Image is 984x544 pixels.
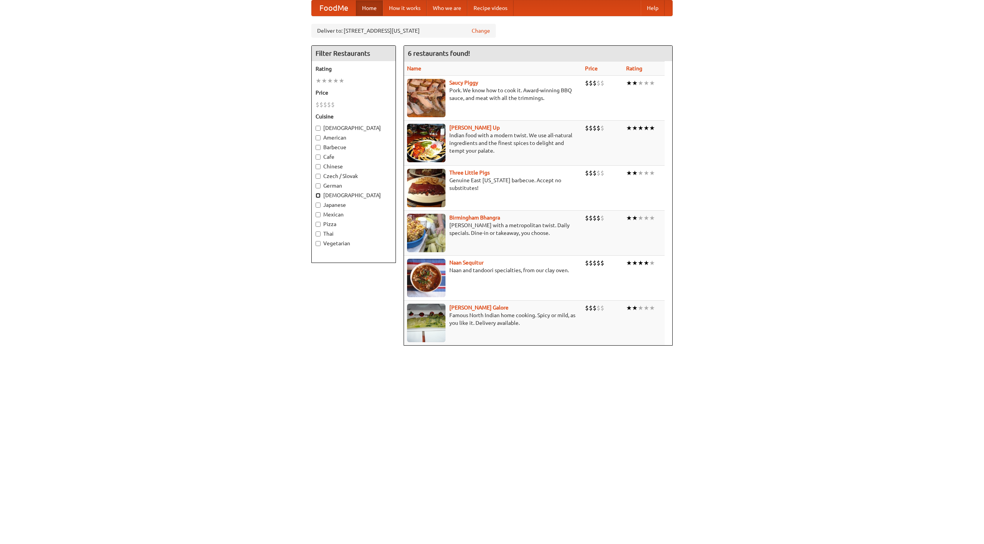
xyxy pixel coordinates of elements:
[638,304,643,312] li: ★
[316,113,392,120] h5: Cuisine
[593,124,597,132] li: $
[407,79,445,117] img: saucy.jpg
[356,0,383,16] a: Home
[649,259,655,267] li: ★
[472,27,490,35] a: Change
[316,77,321,85] li: ★
[407,311,579,327] p: Famous North Indian home cooking. Spicy or mild, as you like it. Delivery available.
[638,259,643,267] li: ★
[597,169,600,177] li: $
[600,304,604,312] li: $
[316,143,392,151] label: Barbecue
[585,304,589,312] li: $
[316,134,392,141] label: American
[319,100,323,109] li: $
[597,304,600,312] li: $
[632,304,638,312] li: ★
[641,0,665,16] a: Help
[339,77,344,85] li: ★
[626,169,632,177] li: ★
[643,79,649,87] li: ★
[585,65,598,72] a: Price
[593,169,597,177] li: $
[316,124,392,132] label: [DEMOGRAPHIC_DATA]
[585,124,589,132] li: $
[407,221,579,237] p: [PERSON_NAME] with a metropolitan twist. Daily specials. Dine-in or takeaway, you choose.
[316,191,392,199] label: [DEMOGRAPHIC_DATA]
[449,260,484,266] a: Naan Sequitur
[323,100,327,109] li: $
[626,65,642,72] a: Rating
[643,214,649,222] li: ★
[316,126,321,131] input: [DEMOGRAPHIC_DATA]
[600,79,604,87] li: $
[316,241,321,246] input: Vegetarian
[449,170,490,176] a: Three Little Pigs
[316,193,321,198] input: [DEMOGRAPHIC_DATA]
[449,80,478,86] b: Saucy Piggy
[600,124,604,132] li: $
[407,266,579,274] p: Naan and tandoori specialties, from our clay oven.
[316,212,321,217] input: Mexican
[643,259,649,267] li: ★
[638,79,643,87] li: ★
[407,176,579,192] p: Genuine East [US_STATE] barbecue. Accept no substitutes!
[316,163,392,170] label: Chinese
[316,201,392,209] label: Japanese
[407,169,445,207] img: littlepigs.jpg
[585,79,589,87] li: $
[638,169,643,177] li: ★
[316,145,321,150] input: Barbecue
[626,214,632,222] li: ★
[638,214,643,222] li: ★
[649,169,655,177] li: ★
[312,46,396,61] h4: Filter Restaurants
[449,304,509,311] a: [PERSON_NAME] Galore
[407,65,421,72] a: Name
[316,135,321,140] input: American
[333,77,339,85] li: ★
[449,125,500,131] a: [PERSON_NAME] Up
[600,214,604,222] li: $
[316,65,392,73] h5: Rating
[316,222,321,227] input: Pizza
[593,214,597,222] li: $
[632,124,638,132] li: ★
[632,214,638,222] li: ★
[327,100,331,109] li: $
[649,79,655,87] li: ★
[331,100,335,109] li: $
[585,169,589,177] li: $
[407,131,579,155] p: Indian food with a modern twist. We use all-natural ingredients and the finest spices to delight ...
[316,220,392,228] label: Pizza
[597,79,600,87] li: $
[407,87,579,102] p: Pork. We know how to cook it. Award-winning BBQ sauce, and meat with all the trimmings.
[593,304,597,312] li: $
[316,203,321,208] input: Japanese
[316,89,392,96] h5: Price
[316,100,319,109] li: $
[407,124,445,162] img: curryup.jpg
[626,304,632,312] li: ★
[600,169,604,177] li: $
[632,79,638,87] li: ★
[383,0,427,16] a: How it works
[593,259,597,267] li: $
[316,153,392,161] label: Cafe
[589,304,593,312] li: $
[649,124,655,132] li: ★
[626,259,632,267] li: ★
[585,259,589,267] li: $
[327,77,333,85] li: ★
[589,169,593,177] li: $
[649,214,655,222] li: ★
[449,215,500,221] b: Birmingham Bhangra
[626,124,632,132] li: ★
[407,259,445,297] img: naansequitur.jpg
[321,77,327,85] li: ★
[597,124,600,132] li: $
[632,169,638,177] li: ★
